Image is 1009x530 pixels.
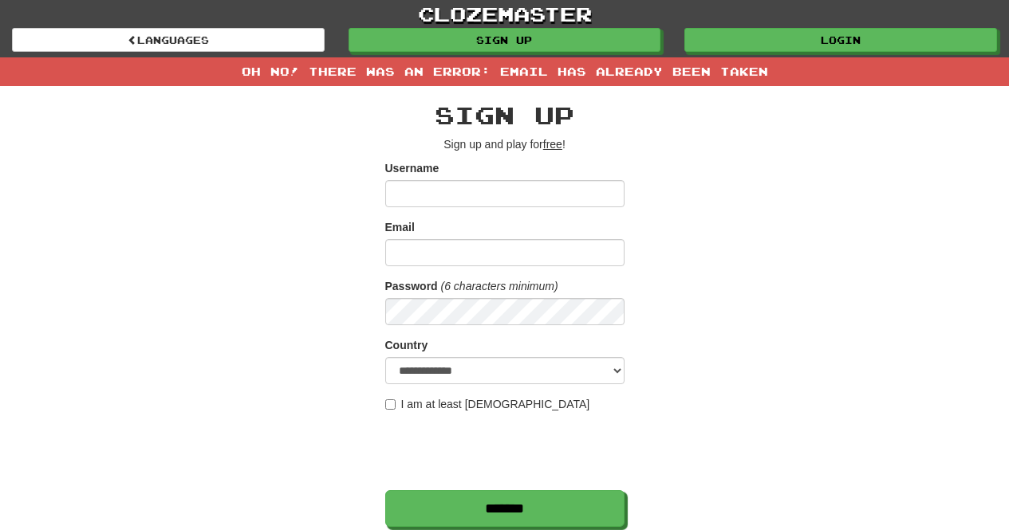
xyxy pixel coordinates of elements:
em: (6 characters minimum) [441,280,558,292]
label: Password [385,278,438,294]
u: free [543,138,562,151]
input: I am at least [DEMOGRAPHIC_DATA] [385,399,396,410]
p: Sign up and play for ! [385,136,625,152]
a: Sign up [349,28,661,52]
label: Username [385,160,439,176]
label: I am at least [DEMOGRAPHIC_DATA] [385,396,590,412]
label: Email [385,219,415,235]
a: Languages [12,28,325,52]
iframe: reCAPTCHA [385,420,628,482]
a: Login [684,28,997,52]
label: Country [385,337,428,353]
h2: Sign up [385,102,625,128]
